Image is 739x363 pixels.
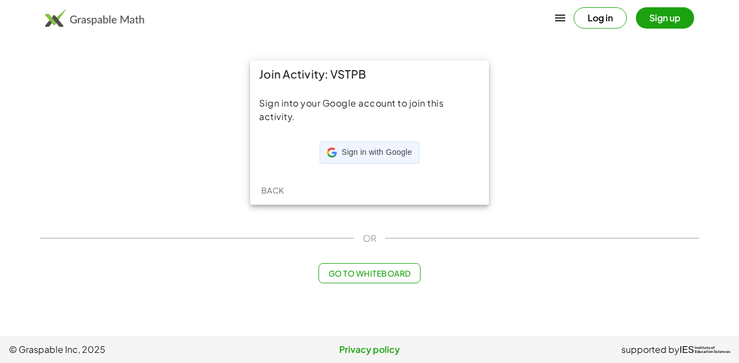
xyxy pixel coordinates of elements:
a: Privacy policy [250,343,490,356]
div: Join Activity: VSTPB [250,61,489,88]
div: Sign in with Google [320,141,419,164]
span: Sign in with Google [341,147,412,158]
button: Go to Whiteboard [318,263,420,283]
span: Back [261,185,284,195]
span: Institute of Education Sciences [695,346,730,354]
button: Back [255,180,290,200]
span: supported by [621,343,680,356]
button: Log in [574,7,627,29]
a: IESInstitute ofEducation Sciences [680,343,730,356]
span: Go to Whiteboard [328,268,410,278]
span: IES [680,344,694,355]
div: Sign into your Google account to join this activity. [259,97,480,123]
span: OR [363,232,376,245]
button: Sign up [636,7,694,29]
span: © Graspable Inc, 2025 [9,343,250,356]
